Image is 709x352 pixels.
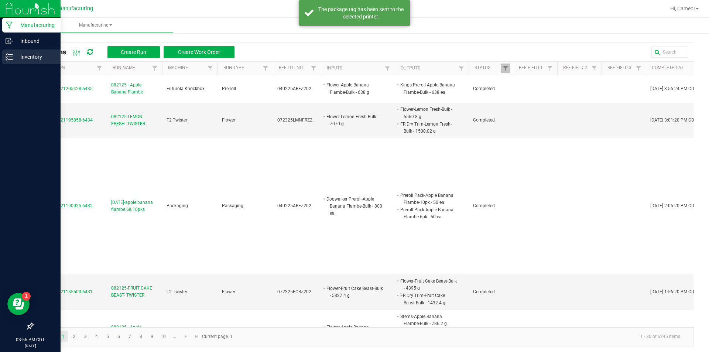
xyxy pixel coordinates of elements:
[3,343,57,349] p: [DATE]
[150,64,159,73] a: Filter
[18,22,173,28] span: Manufacturing
[325,113,384,127] li: Flower-Lemon Fresh-Bulk - 7070 g
[261,64,270,73] a: Filter
[167,203,188,208] span: Packaging
[222,203,243,208] span: Packaging
[473,203,495,208] span: Completed
[277,203,311,208] span: 040225ABFZ202
[111,82,158,96] span: 082125 - Apple Banana Flambe
[650,117,697,123] span: [DATE] 3:01:20 PM CDT
[222,117,235,123] span: Flower
[169,331,180,342] a: Page 11
[38,65,95,71] a: ExtractionSortable
[113,331,124,342] a: Page 6
[69,331,79,342] a: Page 2
[279,65,309,71] a: Ref Lot NumberSortable
[183,334,189,339] span: Go to the next page
[107,46,160,58] button: Create Run
[168,65,205,71] a: MachineSortable
[473,86,495,91] span: Completed
[111,113,158,127] span: 082125-LEMON FRESH- TWISTER
[563,65,589,71] a: Ref Field 2Sortable
[222,86,236,91] span: Pre-roll
[325,285,384,299] li: Flower-Fruit Cake Beast-Bulk - 5827.4 g
[7,293,30,315] iframe: Resource center
[223,65,261,71] a: Run TypeSortable
[18,18,173,33] a: Manufacturing
[111,285,158,299] span: 082125-FRUIT CAKE BEAST- TWISTER
[206,64,215,73] a: Filter
[181,331,191,342] a: Go to the next page
[167,86,205,91] span: Futurola Knockbox
[399,313,458,327] li: Stems-Apple Banana Flambe-Bulk - 786.2 g
[473,289,495,294] span: Completed
[325,195,384,217] li: Dogwalker Preroll-Apple Banana Flambe-Bulk - 800 ea
[164,46,234,58] button: Create Work Order
[33,327,694,346] kendo-pager: Current page: 1
[37,117,93,123] span: MP-20250821195858-6434
[325,324,384,338] li: Flower-Apple Banana Flambe-Bulk - 419.8 g
[399,192,458,206] li: Preroll Pack-Apple Banana Flambe-10pk - 50 ea
[6,53,13,61] inline-svg: Inventory
[167,289,187,294] span: T2 Twister
[395,62,469,75] th: Outputs
[399,277,458,292] li: Flower-Fruit Cake Beast-Bulk - 4395 g
[634,64,643,73] a: Filter
[277,86,311,91] span: 040225ABFZ202
[590,64,599,73] a: Filter
[650,86,697,91] span: [DATE] 3:56:24 PM CDT
[545,64,554,73] a: Filter
[124,331,135,342] a: Page 7
[91,331,102,342] a: Page 4
[3,336,57,343] p: 03:56 PM CDT
[178,49,220,55] span: Create Work Order
[121,49,146,55] span: Create Run
[13,21,57,30] p: Manufacturing
[607,65,634,71] a: Ref Field 3Sortable
[399,81,458,96] li: Kings Preroll-Apple Banana Flambe-Bulk - 638 ea
[22,292,31,301] iframe: Resource center unread badge
[519,65,545,71] a: Ref Field 1Sortable
[37,289,93,294] span: MP-20250821185500-6431
[102,331,113,342] a: Page 5
[651,47,688,58] input: Search
[475,65,501,71] a: StatusSortable
[37,86,93,91] span: MP-20250821205428-6435
[111,324,158,338] span: 082125 - Apple Banana Flambe
[158,331,169,342] a: Page 10
[650,203,697,208] span: [DATE] 2:05:20 PM CDT
[167,117,187,123] span: T2 Twister
[38,46,240,58] div: All Runs
[37,203,93,208] span: MP-20250821190025-6432
[111,199,158,213] span: [DATE]-apple banana flambe 6& 10pks
[194,334,200,339] span: Go to the last page
[136,331,146,342] a: Page 8
[80,331,91,342] a: Page 3
[277,117,318,123] span: 072325LMNFRZ202
[147,331,157,342] a: Page 9
[95,64,104,73] a: Filter
[113,65,150,71] a: Run NameSortable
[277,289,311,294] span: 072325FCBZ202
[399,292,458,306] li: FR Dry Trim-Fruit Cake Beast-Bulk - 1432.4 g
[650,289,697,294] span: [DATE] 1:56:20 PM CDT
[399,120,458,135] li: FR Dry Trim-Lemon Fresh-Bulk - 1500.02 g
[318,6,404,20] div: The package tag has been sent to the selected printer.
[670,6,695,11] span: Hi, Cameo!
[325,81,384,96] li: Flower-Apple Banana Flambe-Bulk - 638 g
[399,206,458,221] li: Preroll Pack-Apple Banana Flambe-6pk - 50 ea
[222,289,235,294] span: Flower
[383,64,392,73] a: Filter
[309,64,318,73] a: Filter
[13,52,57,61] p: Inventory
[457,64,466,73] a: Filter
[321,62,395,75] th: Inputs
[58,6,93,12] span: Manufacturing
[13,37,57,45] p: Inbound
[6,37,13,45] inline-svg: Inbound
[473,117,495,123] span: Completed
[58,331,68,342] a: Page 1
[237,331,686,343] kendo-pager-info: 1 - 30 of 6245 items
[191,331,202,342] a: Go to the last page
